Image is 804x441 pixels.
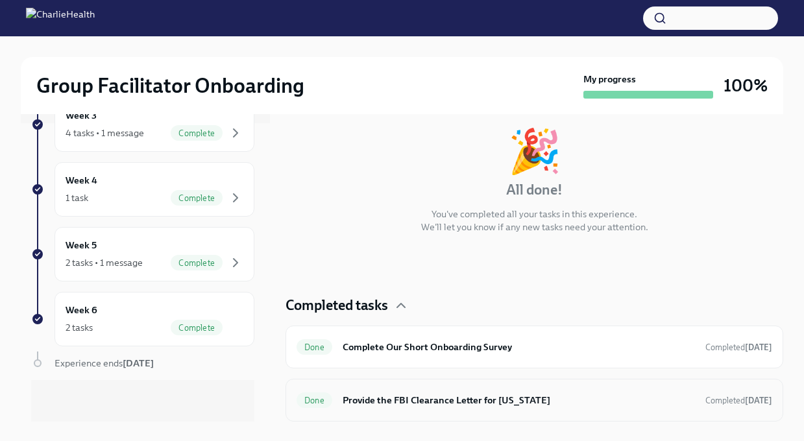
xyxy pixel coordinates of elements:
[286,296,388,315] h4: Completed tasks
[705,342,772,352] span: Completed
[31,227,254,281] a: Week 52 tasks • 1 messageComplete
[506,180,563,200] h4: All done!
[286,296,783,315] div: Completed tasks
[343,340,695,354] h6: Complete Our Short Onboarding Survey
[297,390,772,411] a: DoneProvide the FBI Clearance Letter for [US_STATE]Completed[DATE]
[343,393,695,407] h6: Provide the FBI Clearance Letter for [US_STATE]
[66,256,143,269] div: 2 tasks • 1 message
[66,126,144,139] div: 4 tasks • 1 message
[705,394,772,407] span: September 13th, 2025 02:25
[297,396,332,405] span: Done
[36,73,304,99] h2: Group Facilitator Onboarding
[66,321,93,334] div: 2 tasks
[31,162,254,217] a: Week 41 taskComplete
[31,97,254,152] a: Week 34 tasks • 1 messageComplete
[745,342,772,352] strong: [DATE]
[583,73,636,86] strong: My progress
[297,337,772,357] a: DoneComplete Our Short Onboarding SurveyCompleted[DATE]
[66,238,97,252] h6: Week 5
[123,357,154,369] strong: [DATE]
[724,74,768,97] h3: 100%
[66,173,97,187] h6: Week 4
[432,208,637,220] p: You've completed all your tasks in this experience.
[66,303,97,317] h6: Week 6
[171,193,223,203] span: Complete
[705,341,772,353] span: September 17th, 2025 17:49
[66,191,88,204] div: 1 task
[297,342,332,352] span: Done
[66,108,97,123] h6: Week 3
[508,130,561,173] div: 🎉
[171,128,223,138] span: Complete
[421,220,648,233] p: We'll let you know if any new tasks need your attention.
[31,292,254,346] a: Week 62 tasksComplete
[745,396,772,405] strong: [DATE]
[705,396,772,405] span: Completed
[26,8,95,29] img: CharlieHealth
[171,258,223,268] span: Complete
[171,323,223,333] span: Complete
[55,357,154,369] span: Experience ends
